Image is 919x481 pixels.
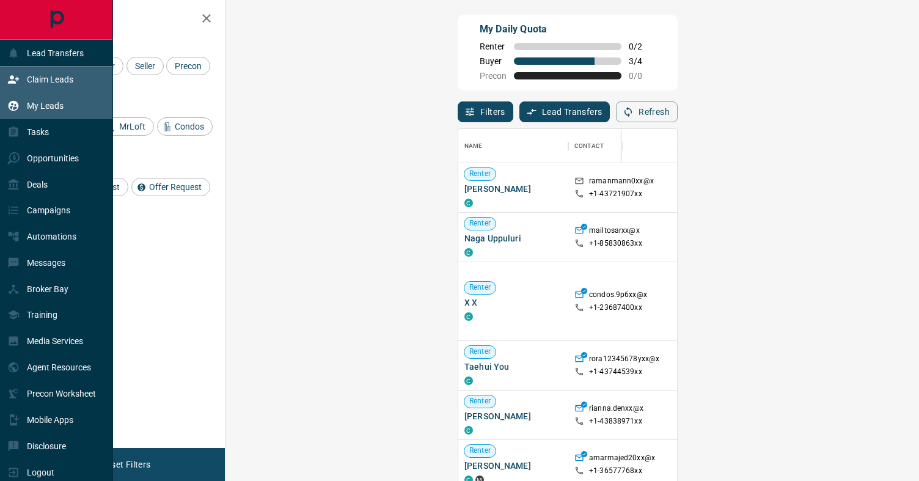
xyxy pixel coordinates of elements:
[464,232,562,244] span: Naga Uppuluri
[589,290,647,303] p: condos.9p6xx@x
[39,12,213,27] h2: Filters
[464,248,473,257] div: condos.ca
[589,238,642,249] p: +1- 85830863xx
[170,122,208,131] span: Condos
[464,129,483,163] div: Name
[589,176,654,189] p: ramanmann0xx@x
[589,403,643,416] p: rianna.denxx@x
[464,183,562,195] span: [PERSON_NAME]
[458,129,568,163] div: Name
[464,312,473,321] div: condos.ca
[166,57,210,75] div: Precon
[126,57,164,75] div: Seller
[464,410,562,422] span: [PERSON_NAME]
[464,361,562,373] span: Taehui You
[589,189,642,199] p: +1- 43721907xx
[464,446,496,456] span: Renter
[480,56,507,66] span: Buyer
[131,178,210,196] div: Offer Request
[93,454,158,475] button: Reset Filters
[629,56,656,66] span: 3 / 4
[464,218,496,229] span: Renter
[480,22,656,37] p: My Daily Quota
[464,347,496,357] span: Renter
[157,117,213,136] div: Condos
[464,199,473,207] div: condos.ca
[464,169,496,179] span: Renter
[589,303,642,313] p: +1- 23687400xx
[629,71,656,81] span: 0 / 0
[574,129,604,163] div: Contact
[115,122,150,131] span: MrLoft
[170,61,206,71] span: Precon
[589,226,640,238] p: mailtosarxx@x
[145,182,206,192] span: Offer Request
[101,117,154,136] div: MrLoft
[589,354,659,367] p: rora12345678yxx@x
[616,101,678,122] button: Refresh
[589,466,642,476] p: +1- 36577768xx
[464,376,473,385] div: condos.ca
[464,282,496,293] span: Renter
[464,296,562,309] span: X X
[480,42,507,51] span: Renter
[464,396,496,406] span: Renter
[629,42,656,51] span: 0 / 2
[464,426,473,435] div: condos.ca
[480,71,507,81] span: Precon
[589,367,642,377] p: +1- 43744539xx
[458,101,513,122] button: Filters
[568,129,666,163] div: Contact
[464,460,562,472] span: [PERSON_NAME]
[519,101,610,122] button: Lead Transfers
[589,453,655,466] p: amarmajed20xx@x
[589,416,642,427] p: +1- 43838971xx
[131,61,159,71] span: Seller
